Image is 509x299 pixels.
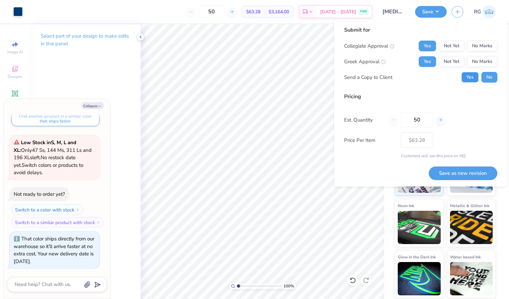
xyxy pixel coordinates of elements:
img: Neon Ink [398,211,441,244]
label: Price Per Item [344,137,396,144]
button: Save as new revision [429,166,497,180]
button: Switch to a color with stock [11,204,83,215]
button: Not Yet [439,41,464,51]
img: Switch to a similar product with stock [96,220,100,224]
div: Pricing [344,93,497,101]
button: No [481,72,497,83]
img: Glow in the Dark Ink [398,262,441,295]
div: Submit for [344,26,497,34]
span: Water based Ink [450,253,481,260]
button: Yes [419,56,436,67]
span: Metallic & Glitter Ink [450,202,489,209]
input: – – [199,6,225,18]
div: Greek Approval [344,58,386,66]
img: Switch to a color with stock [76,208,80,212]
span: FREE [360,9,367,14]
span: 100 % [283,283,294,289]
img: Water based Ink [450,262,493,295]
button: Find another product in a similar color that ships faster [11,112,100,126]
span: Glow in the Dark Ink [398,253,436,260]
p: Select part of your design to make edits in this panel [41,32,130,48]
button: No Marks [467,56,497,67]
span: Add Text [7,99,23,104]
img: Metallic & Glitter Ink [450,211,493,244]
span: $3,164.00 [268,8,289,15]
div: Collegiate Approval [344,42,394,50]
div: That color ships directly from our warehouse so it’ll arrive faster at no extra cost. Your new de... [14,235,94,265]
span: [DATE] - [DATE] [320,8,356,15]
button: Switch to a similar product with stock [11,217,104,228]
span: Only 47 Ss, 144 Ms, 311 Ls and 196 XLs left. Switch colors or products to avoid delays. [14,139,92,176]
button: Save [415,6,447,18]
img: Rinah Gallo [483,5,496,18]
div: Send a Copy to Client [344,74,392,81]
span: RG [474,8,481,16]
button: Collapse [81,102,104,109]
label: Est. Quantity [344,116,384,124]
span: Neon Ink [398,202,414,209]
span: Image AI [7,49,23,55]
input: – – [401,112,433,128]
div: Customers will see this price on HQ. [344,153,497,159]
span: No restock date yet. [14,154,76,168]
input: Untitled Design [377,5,410,18]
span: Designs [8,74,22,79]
strong: Low Stock in S, M, L and XL : [14,139,76,153]
button: Yes [419,41,436,51]
button: Not Yet [439,56,464,67]
button: No Marks [467,41,497,51]
span: $63.28 [246,8,260,15]
a: RG [474,5,496,18]
div: Not ready to order yet? [14,191,65,197]
button: Yes [461,72,479,83]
